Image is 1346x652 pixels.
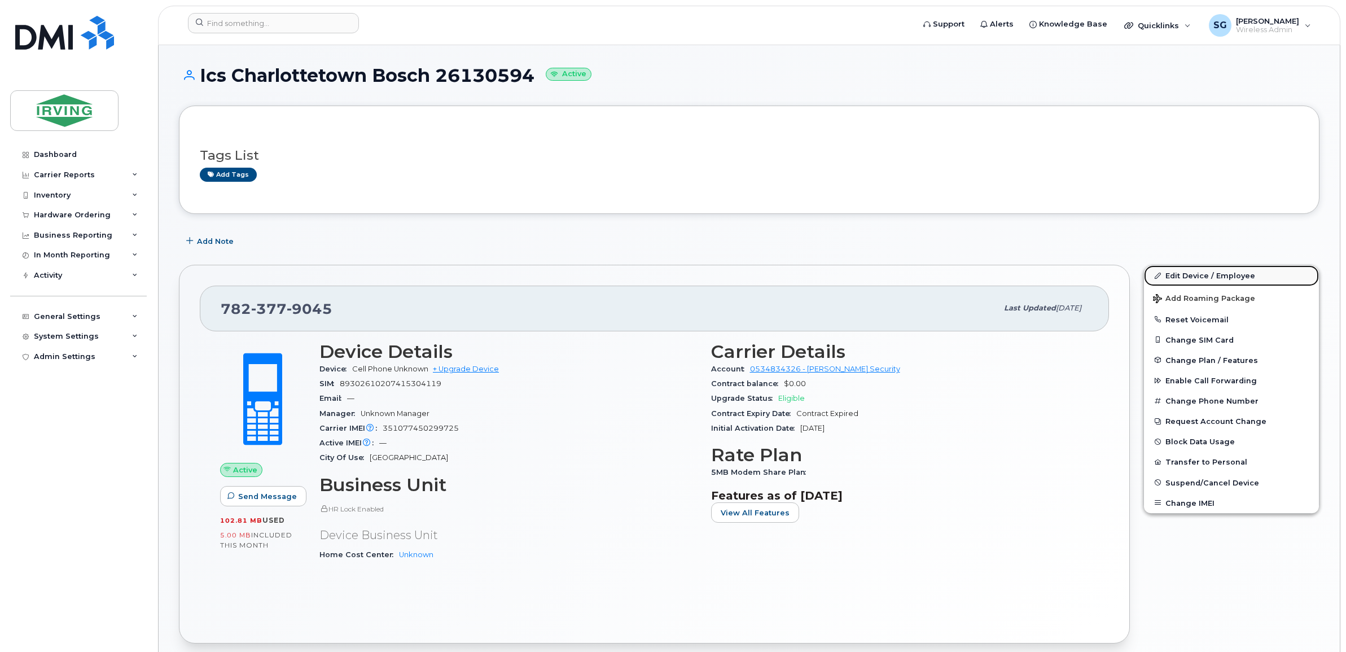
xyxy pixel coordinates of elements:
button: Transfer to Personal [1144,452,1319,472]
span: 9045 [287,300,332,317]
span: 377 [251,300,287,317]
span: Eligible [778,394,805,402]
button: Change IMEI [1144,493,1319,513]
button: Suspend/Cancel Device [1144,472,1319,493]
span: Change Plan / Features [1165,356,1258,364]
span: Initial Activation Date [711,424,800,432]
h3: Features as of [DATE] [711,489,1089,502]
button: Add Note [179,231,243,251]
button: Change SIM Card [1144,330,1319,350]
span: Add Note [197,236,234,247]
button: Request Account Change [1144,411,1319,431]
span: Account [711,365,750,373]
span: Unknown Manager [361,409,429,418]
button: Send Message [220,486,306,506]
span: Device [319,365,352,373]
h3: Device Details [319,342,698,362]
span: View All Features [721,507,790,518]
small: Active [546,68,591,81]
span: Suspend/Cancel Device [1165,478,1259,487]
button: Add Roaming Package [1144,286,1319,309]
span: [GEOGRAPHIC_DATA] [370,453,448,462]
h3: Business Unit [319,475,698,495]
span: Email [319,394,347,402]
span: Contract Expired [796,409,858,418]
span: 102.81 MB [220,517,262,524]
span: — [379,439,387,447]
span: Carrier IMEI [319,424,383,432]
span: used [262,516,285,524]
p: HR Lock Enabled [319,504,698,514]
span: [DATE] [1056,304,1081,312]
span: 5.00 MB [220,531,251,539]
span: 5MB Modem Share Plan [711,468,812,476]
span: Contract balance [711,379,784,388]
a: Unknown [399,550,433,559]
span: Cell Phone Unknown [352,365,428,373]
a: Edit Device / Employee [1144,265,1319,286]
span: City Of Use [319,453,370,462]
a: 0534834326 - [PERSON_NAME] Security [750,365,900,373]
span: Contract Expiry Date [711,409,796,418]
span: Add Roaming Package [1153,294,1255,305]
h3: Rate Plan [711,445,1089,465]
h3: Tags List [200,148,1299,163]
span: Home Cost Center [319,550,399,559]
button: Change Phone Number [1144,391,1319,411]
h1: Ics Charlottetown Bosch 26130594 [179,65,1319,85]
span: SIM [319,379,340,388]
span: Send Message [238,491,297,502]
span: Active IMEI [319,439,379,447]
a: Add tags [200,168,257,182]
span: included this month [220,531,292,549]
button: View All Features [711,502,799,523]
span: 89302610207415304119 [340,379,441,388]
span: Enable Call Forwarding [1165,377,1257,385]
span: $0.00 [784,379,806,388]
h3: Carrier Details [711,342,1089,362]
span: — [347,394,354,402]
p: Device Business Unit [319,527,698,544]
span: 351077450299725 [383,424,459,432]
span: Active [233,465,257,475]
button: Block Data Usage [1144,431,1319,452]
span: Upgrade Status [711,394,778,402]
button: Change Plan / Features [1144,350,1319,370]
span: Manager [319,409,361,418]
a: + Upgrade Device [433,365,499,373]
span: Last updated [1004,304,1056,312]
button: Reset Voicemail [1144,309,1319,330]
span: 782 [221,300,332,317]
span: [DATE] [800,424,825,432]
button: Enable Call Forwarding [1144,370,1319,391]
